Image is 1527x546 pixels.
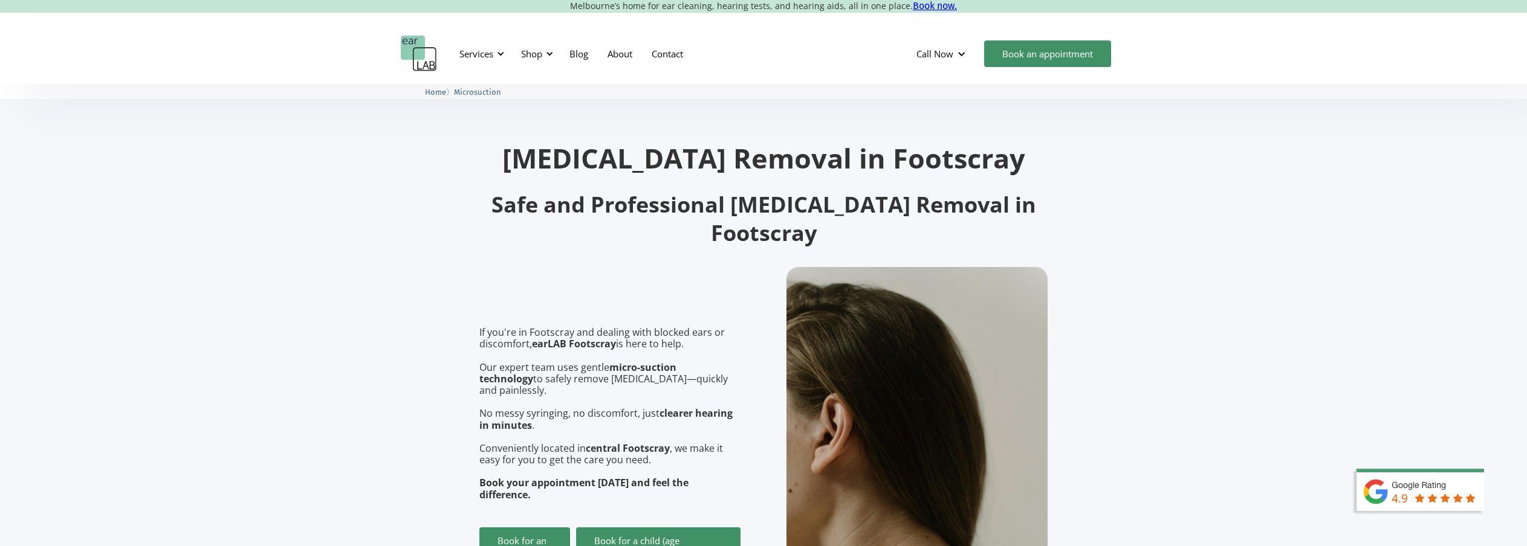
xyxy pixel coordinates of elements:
a: home [401,36,437,72]
div: Call Now [907,36,978,72]
a: Microsuction [454,86,501,97]
a: Blog [560,36,598,71]
strong: central Footscray [586,442,670,455]
h2: Safe and Professional [MEDICAL_DATA] Removal in Footscray [479,191,1048,248]
div: Call Now [916,48,953,60]
span: Microsuction [454,88,501,97]
span: Home [425,88,446,97]
a: Contact [642,36,693,71]
h1: [MEDICAL_DATA] Removal in Footscray [479,144,1048,172]
div: Services [452,36,508,72]
strong: earLAB Footscray [532,337,616,350]
strong: micro-suction technology [479,361,676,385]
div: Shop [521,48,542,60]
a: About [598,36,642,71]
strong: Book your appointment [DATE] and feel the difference. [479,476,689,501]
a: Book an appointment [984,40,1111,67]
strong: clearer hearing in minutes [479,406,733,431]
div: Services [459,48,493,60]
li: 〉 [425,86,454,98]
a: Home [425,86,446,97]
div: Shop [514,36,557,72]
p: If you're in Footscray and dealing with blocked ears or discomfort, is here to help. Our expert t... [479,327,741,501]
